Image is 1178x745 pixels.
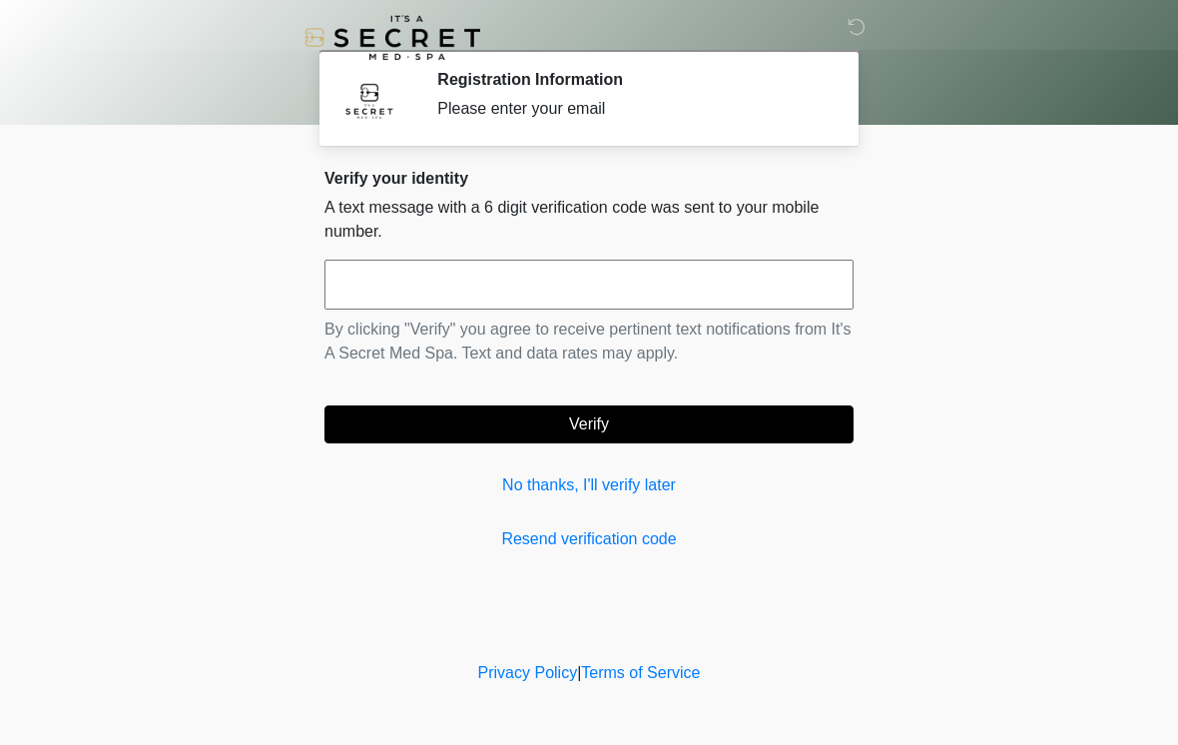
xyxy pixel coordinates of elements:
a: | [577,664,581,681]
img: Agent Avatar [339,70,399,130]
img: It's A Secret Med Spa Logo [304,15,480,60]
a: Privacy Policy [478,664,578,681]
h2: Registration Information [437,70,824,89]
button: Verify [324,405,854,443]
a: Resend verification code [324,527,854,551]
a: No thanks, I'll verify later [324,473,854,497]
a: Terms of Service [581,664,700,681]
h2: Verify your identity [324,169,854,188]
p: By clicking "Verify" you agree to receive pertinent text notifications from It's A Secret Med Spa... [324,318,854,366]
div: Please enter your email [437,97,824,121]
p: A text message with a 6 digit verification code was sent to your mobile number. [324,196,854,244]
